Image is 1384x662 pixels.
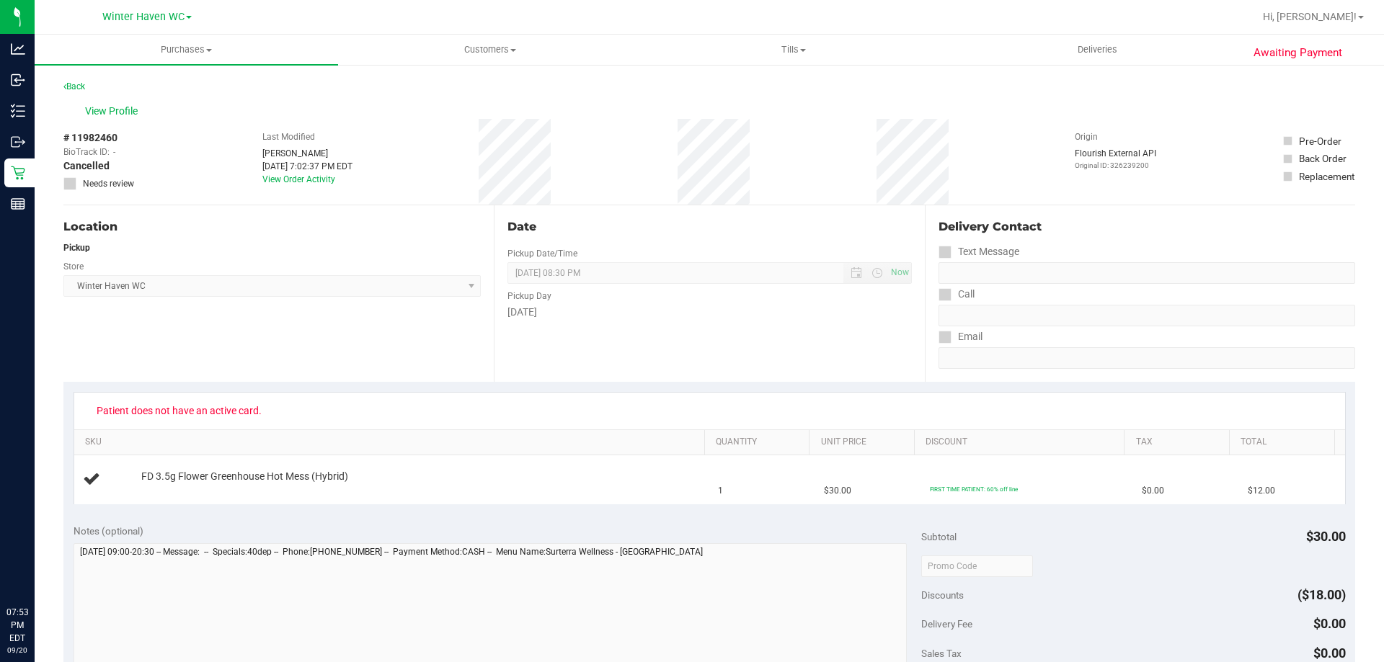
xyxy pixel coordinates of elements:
[63,146,110,158] span: BioTrack ID:
[921,582,964,608] span: Discounts
[262,130,315,143] label: Last Modified
[102,11,185,23] span: Winter Haven WC
[11,166,25,180] inline-svg: Retail
[1313,645,1346,661] span: $0.00
[507,290,551,303] label: Pickup Day
[11,73,25,87] inline-svg: Inbound
[939,305,1355,326] input: Format: (999) 999-9999
[1299,151,1347,166] div: Back Order
[507,247,577,260] label: Pickup Date/Time
[85,437,698,448] a: SKU
[85,104,143,119] span: View Profile
[6,645,28,656] p: 09/20
[11,197,25,211] inline-svg: Reports
[6,606,28,645] p: 07:53 PM EDT
[35,35,338,65] a: Purchases
[642,35,945,65] a: Tills
[930,486,1018,493] span: FIRST TIME PATIENT: 60% off line
[35,43,338,56] span: Purchases
[141,470,348,483] span: FD 3.5g Flower Greenhouse Hot Mess (Hybrid)
[716,437,804,448] a: Quantity
[1306,529,1346,544] span: $30.00
[11,42,25,56] inline-svg: Analytics
[939,262,1355,284] input: Format: (999) 999-9999
[946,35,1249,65] a: Deliveries
[262,174,335,184] a: View Order Activity
[939,326,982,347] label: Email
[821,437,909,448] a: Unit Price
[14,547,58,590] iframe: Resource center
[1075,160,1156,171] p: Original ID: 326239200
[63,218,481,236] div: Location
[63,158,110,174] span: Cancelled
[11,104,25,118] inline-svg: Inventory
[921,555,1033,577] input: Promo Code
[63,130,117,146] span: # 11982460
[87,399,271,422] span: Patient does not have an active card.
[718,484,723,498] span: 1
[1254,45,1342,61] span: Awaiting Payment
[74,525,143,537] span: Notes (optional)
[926,437,1119,448] a: Discount
[1058,43,1137,56] span: Deliveries
[1297,587,1346,602] span: ($18.00)
[339,43,641,56] span: Customers
[11,135,25,149] inline-svg: Outbound
[1299,169,1354,184] div: Replacement
[113,146,115,158] span: -
[63,243,90,253] strong: Pickup
[1136,437,1224,448] a: Tax
[507,218,911,236] div: Date
[1313,616,1346,631] span: $0.00
[1241,437,1328,448] a: Total
[1248,484,1275,498] span: $12.00
[939,241,1019,262] label: Text Message
[939,218,1355,236] div: Delivery Contact
[824,484,851,498] span: $30.00
[921,618,972,630] span: Delivery Fee
[1075,147,1156,171] div: Flourish External API
[83,177,134,190] span: Needs review
[262,147,352,160] div: [PERSON_NAME]
[921,648,962,659] span: Sales Tax
[63,260,84,273] label: Store
[1142,484,1164,498] span: $0.00
[63,81,85,91] a: Back
[338,35,642,65] a: Customers
[939,284,975,305] label: Call
[1075,130,1098,143] label: Origin
[642,43,944,56] span: Tills
[1299,134,1341,148] div: Pre-Order
[1263,11,1357,22] span: Hi, [PERSON_NAME]!
[507,305,911,320] div: [DATE]
[921,531,957,542] span: Subtotal
[262,160,352,173] div: [DATE] 7:02:37 PM EDT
